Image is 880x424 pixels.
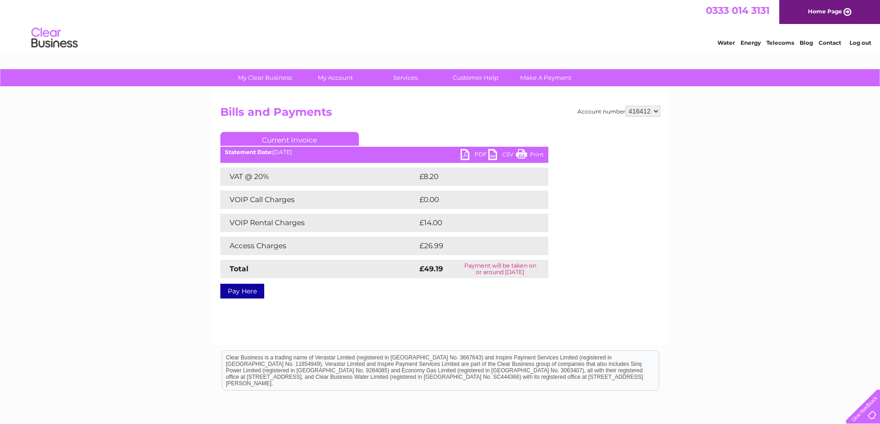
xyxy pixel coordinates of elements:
[508,69,584,86] a: Make A Payment
[31,24,78,52] img: logo.png
[417,214,529,232] td: £14.00
[419,264,443,273] strong: £49.19
[577,106,660,117] div: Account number
[225,149,273,155] b: Statement Date:
[516,149,544,162] a: Print
[230,264,249,273] strong: Total
[740,39,761,46] a: Energy
[417,237,530,255] td: £26.99
[417,191,527,209] td: £0.00
[461,149,488,162] a: PDF
[800,39,813,46] a: Blog
[220,167,417,186] td: VAT @ 20%
[452,260,548,278] td: Payment will be taken on or around [DATE]
[220,214,417,232] td: VOIP Rental Charges
[706,5,770,16] a: 0333 014 3131
[717,39,735,46] a: Water
[227,69,303,86] a: My Clear Business
[297,69,373,86] a: My Account
[488,149,516,162] a: CSV
[417,167,527,186] td: £8.20
[220,106,660,123] h2: Bills and Payments
[766,39,794,46] a: Telecoms
[220,191,417,209] td: VOIP Call Charges
[220,237,417,255] td: Access Charges
[220,149,548,155] div: [DATE]
[819,39,841,46] a: Contact
[850,39,871,46] a: Log out
[220,132,359,146] a: Current Invoice
[222,5,659,45] div: Clear Business is a trading name of Verastar Limited (registered in [GEOGRAPHIC_DATA] No. 3667643...
[367,69,443,86] a: Services
[437,69,514,86] a: Customer Help
[220,284,264,299] a: Pay Here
